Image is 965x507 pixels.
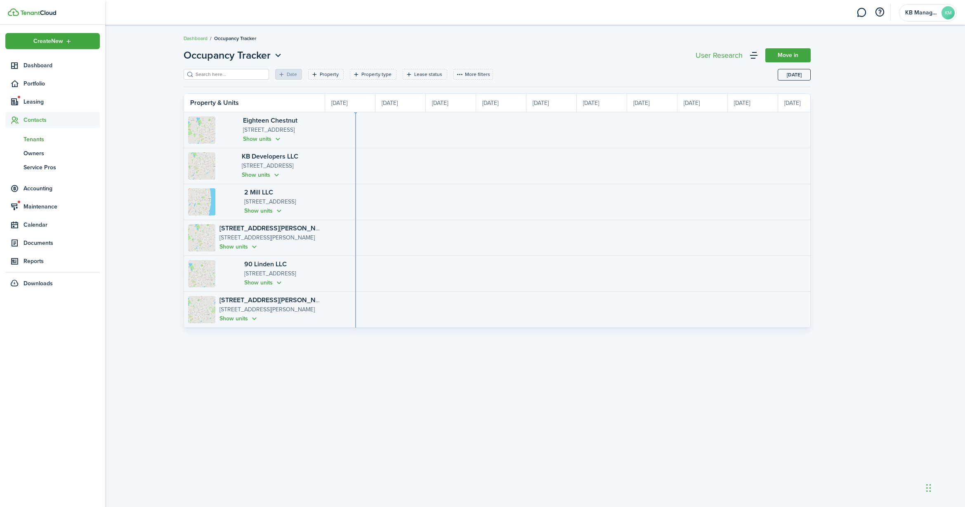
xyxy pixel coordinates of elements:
a: Owners [5,146,100,160]
p: [STREET_ADDRESS] [242,161,321,171]
p: [STREET_ADDRESS] [244,197,321,206]
button: Show units [243,134,282,144]
button: More filters [453,69,493,80]
span: Maintenance [24,202,100,211]
span: Downloads [24,279,53,288]
span: Dashboard [24,61,100,70]
span: Leasing [24,97,100,106]
p: [STREET_ADDRESS] [244,269,321,278]
span: Calendar [24,220,100,229]
button: Today [778,69,811,81]
img: Property avatar [188,224,215,251]
button: Open menu [5,33,100,49]
div: [DATE] [375,94,426,112]
iframe: Chat Widget [823,418,965,507]
a: Messaging [854,2,869,23]
span: Accounting [24,184,100,193]
button: Show units [219,314,259,323]
a: Move in [765,48,811,62]
img: Property avatar [188,188,215,216]
a: Eighteen Chestnut [243,116,297,125]
a: Dashboard [184,35,208,42]
div: User Research [696,52,743,59]
span: Reports [24,257,100,265]
p: [STREET_ADDRESS][PERSON_NAME] [219,305,321,314]
button: User Research [694,50,745,61]
img: TenantCloud [8,8,19,16]
div: [DATE] [476,94,526,112]
div: [DATE] [325,94,375,112]
timeline-board-header-title: Property & Units [190,98,239,108]
p: [STREET_ADDRESS][PERSON_NAME] [219,233,321,242]
a: [STREET_ADDRESS][PERSON_NAME] [219,223,331,233]
img: Property avatar [188,152,215,180]
a: Reports [5,253,100,269]
button: Show units [242,170,281,180]
div: [DATE] [426,94,476,112]
div: [DATE] [577,94,627,112]
img: TenantCloud [20,10,56,15]
span: Occupancy Tracker [214,35,256,42]
span: Portfolio [24,79,100,88]
input: Search here... [193,71,266,78]
a: Tenants [5,132,100,146]
p: [STREET_ADDRESS] [243,126,321,135]
button: Show units [244,206,283,216]
filter-tag: Open filter [350,69,396,80]
filter-tag: Open filter [403,69,447,80]
span: Contacts [24,116,100,124]
img: Property avatar [188,260,215,287]
div: [DATE] [677,94,728,112]
img: Property avatar [188,296,215,323]
a: 2 Mill LLC [244,187,273,197]
filter-tag-label: Property type [361,71,392,78]
div: Drag [926,476,931,500]
button: Show units [219,242,259,251]
span: Tenants [24,135,100,144]
a: Service Pros [5,160,100,174]
span: Service Pros [24,163,100,172]
a: KB Developers LLC [242,152,298,161]
div: [DATE] [627,94,677,112]
avatar-text: KM [941,6,955,19]
button: Show units [244,278,283,287]
a: 90 Linden LLC [244,259,287,269]
filter-tag: Open filter [308,69,344,80]
button: Open menu [184,48,283,63]
span: Create New [33,38,63,44]
div: [DATE] [778,94,828,112]
span: Occupancy Tracker [184,48,271,63]
filter-tag-label: Lease status [414,71,442,78]
filter-tag-label: Property [320,71,339,78]
span: KB Management Solution [905,10,938,16]
button: Occupancy Tracker [184,48,283,63]
a: Dashboard [5,57,100,73]
div: [DATE] [728,94,778,112]
span: Documents [24,239,100,247]
button: Open resource center [873,5,887,19]
span: Owners [24,149,100,158]
div: [DATE] [526,94,577,112]
img: Property avatar [188,116,215,144]
a: [STREET_ADDRESS][PERSON_NAME] [219,295,331,305]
